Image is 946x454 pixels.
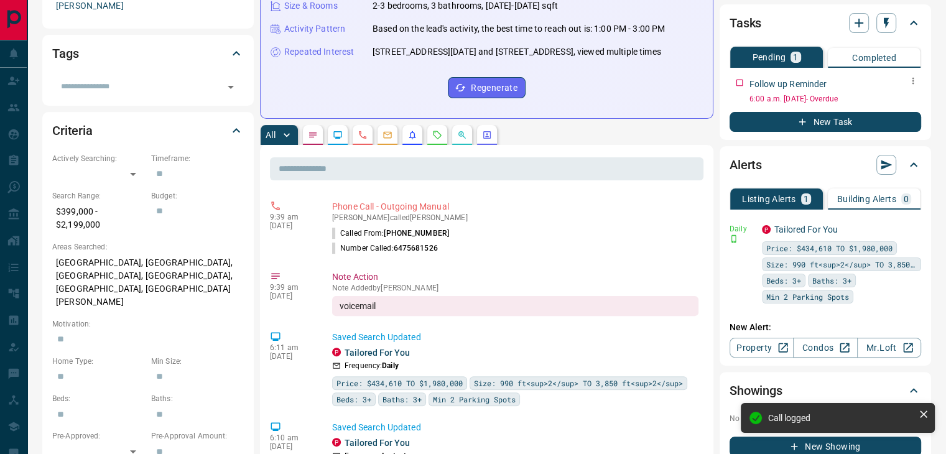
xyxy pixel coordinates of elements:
span: Min 2 Parking Spots [433,393,516,405]
p: Follow up Reminder [749,78,827,91]
p: [DATE] [270,292,313,300]
svg: Requests [432,130,442,140]
p: Building Alerts [837,195,896,203]
p: 0 [904,195,909,203]
div: Criteria [52,116,244,146]
div: voicemail [332,296,698,316]
button: New Task [730,112,921,132]
p: No showings booked [730,413,921,424]
h2: Showings [730,381,782,401]
p: Note Added by [PERSON_NAME] [332,284,698,292]
span: [PHONE_NUMBER] [384,229,449,238]
svg: Opportunities [457,130,467,140]
svg: Listing Alerts [407,130,417,140]
p: Baths: [151,393,244,404]
svg: Agent Actions [482,130,492,140]
p: [DATE] [270,352,313,361]
p: [DATE] [270,221,313,230]
span: Beds: 3+ [766,274,801,287]
p: Home Type: [52,356,145,367]
div: Alerts [730,150,921,180]
a: Mr.Loft [857,338,921,358]
p: 6:11 am [270,343,313,352]
p: Number Called: [332,243,438,254]
h2: Alerts [730,155,762,175]
div: Tags [52,39,244,68]
button: Open [222,78,239,96]
a: Property [730,338,794,358]
p: [DATE] [270,442,313,451]
p: Search Range: [52,190,145,202]
p: [PERSON_NAME] called [PERSON_NAME] [332,213,698,222]
p: Pre-Approval Amount: [151,430,244,442]
a: Tailored For You [345,348,410,358]
span: Beds: 3+ [336,393,371,405]
div: property.ca [332,438,341,447]
div: property.ca [762,225,771,234]
a: Tailored For You [774,225,838,234]
svg: Lead Browsing Activity [333,130,343,140]
p: Phone Call - Outgoing Manual [332,200,698,213]
p: New Alert: [730,321,921,334]
span: Price: $434,610 TO $1,980,000 [336,377,463,389]
span: Price: $434,610 TO $1,980,000 [766,242,893,254]
p: Pre-Approved: [52,430,145,442]
p: 9:39 am [270,283,313,292]
p: Repeated Interest [284,45,354,58]
button: Regenerate [448,77,526,98]
p: Saved Search Updated [332,331,698,344]
a: Tailored For You [345,438,410,448]
a: Condos [793,338,857,358]
p: Min Size: [151,356,244,367]
div: Call logged [768,413,914,423]
p: Motivation: [52,318,244,330]
div: property.ca [332,348,341,356]
svg: Emails [383,130,392,140]
div: Showings [730,376,921,405]
svg: Calls [358,130,368,140]
svg: Notes [308,130,318,140]
span: Baths: 3+ [383,393,422,405]
p: [STREET_ADDRESS][DATE] and [STREET_ADDRESS], viewed multiple times [373,45,661,58]
span: Size: 990 ft<sup>2</sup> TO 3,850 ft<sup>2</sup> [766,258,917,271]
p: 1 [793,53,798,62]
strong: Daily [382,361,399,370]
p: 6:10 am [270,433,313,442]
h2: Criteria [52,121,93,141]
p: Pending [752,53,786,62]
p: Timeframe: [151,153,244,164]
p: Frequency: [345,360,399,371]
p: Listing Alerts [742,195,796,203]
p: Saved Search Updated [332,421,698,434]
span: Size: 990 ft<sup>2</sup> TO 3,850 ft<sup>2</sup> [474,377,683,389]
p: Based on the lead's activity, the best time to reach out is: 1:00 PM - 3:00 PM [373,22,665,35]
p: $399,000 - $2,199,000 [52,202,145,235]
p: Completed [852,53,896,62]
span: Min 2 Parking Spots [766,290,849,303]
h2: Tasks [730,13,761,33]
svg: Push Notification Only [730,234,738,243]
span: 6475681526 [394,244,438,252]
p: 6:00 a.m. [DATE] - Overdue [749,93,921,104]
div: Tasks [730,8,921,38]
p: Daily [730,223,754,234]
p: All [266,131,276,139]
p: Budget: [151,190,244,202]
p: Actively Searching: [52,153,145,164]
p: Note Action [332,271,698,284]
p: [GEOGRAPHIC_DATA], [GEOGRAPHIC_DATA], [GEOGRAPHIC_DATA], [GEOGRAPHIC_DATA], [GEOGRAPHIC_DATA], [G... [52,252,244,312]
p: Activity Pattern [284,22,345,35]
span: Baths: 3+ [812,274,851,287]
p: Beds: [52,393,145,404]
p: Areas Searched: [52,241,244,252]
p: Called From: [332,228,449,239]
p: 1 [804,195,809,203]
h2: Tags [52,44,78,63]
p: 9:39 am [270,213,313,221]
